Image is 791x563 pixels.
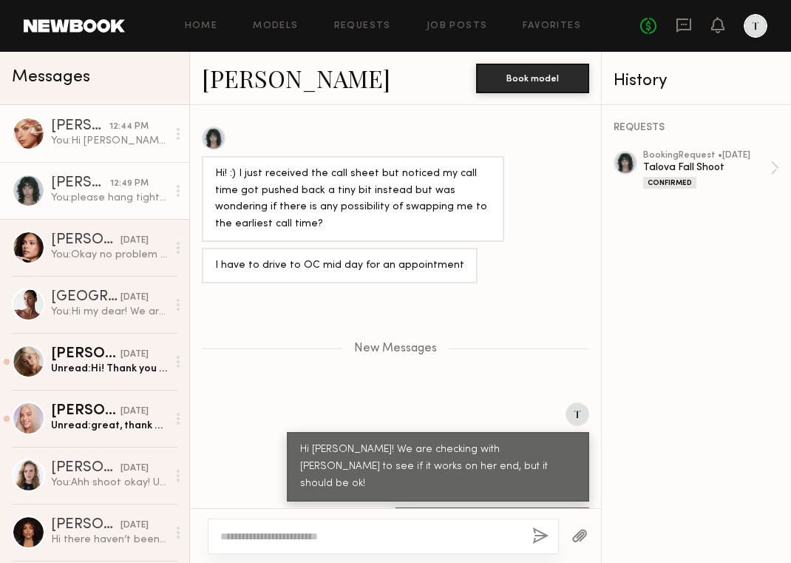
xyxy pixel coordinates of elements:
[120,519,149,533] div: [DATE]
[643,161,770,175] div: Talova Fall Shoot
[427,21,488,31] a: Job Posts
[51,119,109,134] div: [PERSON_NAME]
[476,64,589,93] button: Book model
[51,191,167,205] div: You: please hang tight for confirmation
[253,21,298,31] a: Models
[51,404,120,419] div: [PERSON_NAME]
[51,518,120,533] div: [PERSON_NAME]
[51,419,167,433] div: Unread: great, thank you!
[51,533,167,547] div: Hi there haven’t been on here in a minute. I’d be interested in collaborating and learning more a...
[185,21,218,31] a: Home
[476,71,589,84] a: Book model
[202,62,390,94] a: [PERSON_NAME]
[110,177,149,191] div: 12:49 PM
[523,21,581,31] a: Favorites
[614,123,779,133] div: REQUESTS
[120,462,149,476] div: [DATE]
[215,166,491,234] div: Hi! :) I just received the call sheet but noticed my call time got pushed back a tiny bit instead...
[334,21,391,31] a: Requests
[643,177,696,189] div: Confirmed
[120,405,149,419] div: [DATE]
[51,347,120,362] div: [PERSON_NAME]
[120,234,149,248] div: [DATE]
[12,69,90,86] span: Messages
[51,134,167,148] div: You: Hi [PERSON_NAME], Happy [DATE]! Quick question: Would you be ok switching Call Times with [P...
[354,343,437,355] span: New Messages
[51,233,120,248] div: [PERSON_NAME]
[51,176,110,191] div: [PERSON_NAME]
[51,305,167,319] div: You: Hi my dear! We are Talova an all natural [MEDICAL_DATA] brand and we are doing our fall shoo...
[120,348,149,362] div: [DATE]
[51,461,120,476] div: [PERSON_NAME]
[643,151,770,161] div: booking Request • [DATE]
[300,442,576,493] div: Hi [PERSON_NAME]! We are checking with [PERSON_NAME] to see if it works on her end, but it should...
[614,73,779,90] div: History
[215,257,464,274] div: I have to drive to OC mid day for an appointment
[51,248,167,262] div: You: Okay no problem at all I will make note of it to the team
[51,362,167,376] div: Unread: Hi! Thank you so much for considering me for this! Do you by chance know when the team mi...
[643,151,779,189] a: bookingRequest •[DATE]Talova Fall ShootConfirmed
[51,290,120,305] div: [GEOGRAPHIC_DATA] N.
[120,291,149,305] div: [DATE]
[109,120,149,134] div: 12:44 PM
[51,476,167,490] div: You: Ahh shoot okay! Unfortunately we already have the studio and team booked. Next time :(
